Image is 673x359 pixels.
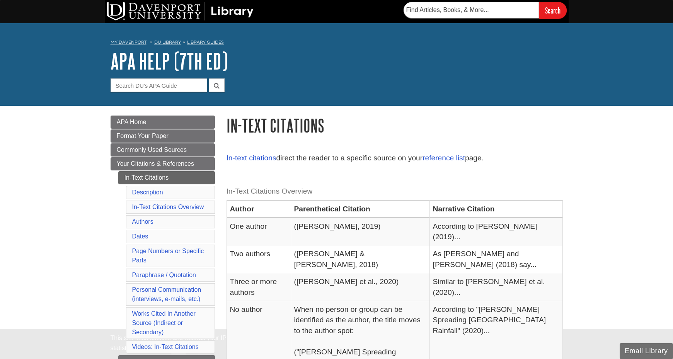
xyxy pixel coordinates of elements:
[154,39,181,45] a: DU Library
[117,119,147,125] span: APA Home
[111,116,215,129] a: APA Home
[132,272,196,278] a: Paraphrase / Quotation
[187,39,224,45] a: Library Guides
[620,343,673,359] button: Email Library
[227,154,276,162] a: In-text citations
[291,273,429,301] td: ([PERSON_NAME] et al., 2020)
[117,160,194,167] span: Your Citations & References
[429,245,562,273] td: As [PERSON_NAME] and [PERSON_NAME] (2018) say...
[291,245,429,273] td: ([PERSON_NAME] & [PERSON_NAME], 2018)
[423,154,465,162] a: reference list
[132,204,204,210] a: In-Text Citations Overview
[227,116,563,135] h1: In-Text Citations
[404,2,567,19] form: Searches DU Library's articles, books, and more
[132,344,199,350] a: Videos: In-Text Citations
[404,2,539,18] input: Find Articles, Books, & More...
[111,37,563,49] nav: breadcrumb
[227,183,563,200] caption: In-Text Citations Overview
[111,129,215,143] a: Format Your Paper
[111,143,215,157] a: Commonly Used Sources
[132,233,148,240] a: Dates
[429,273,562,301] td: Similar to [PERSON_NAME] et al. (2020)...
[429,218,562,245] td: According to [PERSON_NAME] (2019)...
[111,49,228,73] a: APA Help (7th Ed)
[132,189,163,196] a: Description
[291,201,429,218] th: Parenthetical Citation
[227,218,291,245] td: One author
[117,146,187,153] span: Commonly Used Sources
[429,201,562,218] th: Narrative Citation
[132,248,204,264] a: Page Numbers or Specific Parts
[111,78,207,92] input: Search DU's APA Guide
[132,218,153,225] a: Authors
[118,171,215,184] a: In-Text Citations
[291,218,429,245] td: ([PERSON_NAME], 2019)
[111,39,147,46] a: My Davenport
[227,245,291,273] td: Two authors
[107,2,254,20] img: DU Library
[227,201,291,218] th: Author
[227,273,291,301] td: Three or more authors
[117,133,169,139] span: Format Your Paper
[227,153,563,164] p: direct the reader to a specific source on your page.
[111,157,215,170] a: Your Citations & References
[539,2,567,19] input: Search
[132,310,196,335] a: Works Cited In Another Source (Indirect or Secondary)
[132,286,201,302] a: Personal Communication(interviews, e-mails, etc.)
